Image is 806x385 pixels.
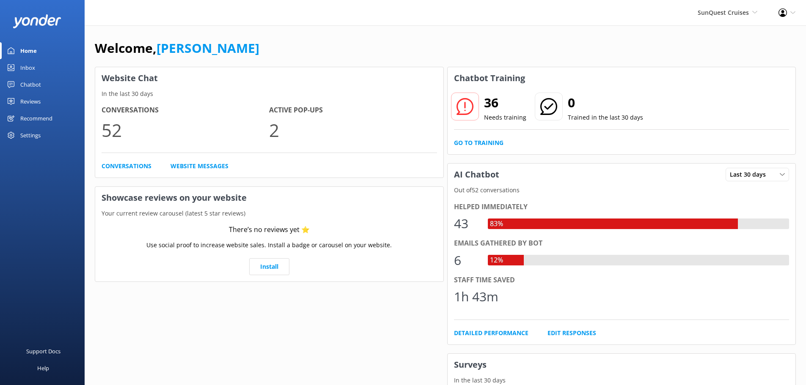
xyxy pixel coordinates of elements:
[454,213,479,234] div: 43
[95,209,443,218] p: Your current review carousel (latest 5 star reviews)
[547,328,596,338] a: Edit Responses
[448,67,531,89] h3: Chatbot Training
[20,42,37,59] div: Home
[698,8,749,16] span: SunQuest Cruises
[484,113,526,122] p: Needs training
[20,59,35,76] div: Inbox
[454,275,789,286] div: Staff time saved
[454,202,789,213] div: Helped immediately
[568,113,643,122] p: Trained in the last 30 days
[37,360,49,377] div: Help
[484,93,526,113] h2: 36
[448,186,796,195] p: Out of 52 conversations
[488,255,505,266] div: 12%
[95,38,259,58] h1: Welcome,
[102,116,269,144] p: 52
[229,224,310,235] div: There’s no reviews yet ⭐
[102,161,151,171] a: Conversations
[146,240,392,250] p: Use social proof to increase website sales. Install a badge or carousel on your website.
[20,93,41,110] div: Reviews
[454,238,789,249] div: Emails gathered by bot
[488,218,505,229] div: 83%
[26,343,61,360] div: Support Docs
[157,39,259,57] a: [PERSON_NAME]
[454,138,503,147] a: Go to Training
[20,76,41,93] div: Chatbot
[95,67,443,89] h3: Website Chat
[448,164,506,186] h3: AI Chatbot
[269,105,437,116] h4: Active Pop-ups
[249,258,289,275] a: Install
[448,376,796,385] p: In the last 30 days
[95,89,443,98] p: In the last 30 days
[730,170,771,179] span: Last 30 days
[454,250,479,270] div: 6
[95,187,443,209] h3: Showcase reviews on your website
[454,328,528,338] a: Detailed Performance
[448,354,796,376] h3: Surveys
[20,110,52,127] div: Recommend
[102,105,269,116] h4: Conversations
[568,93,643,113] h2: 0
[454,287,498,307] div: 1h 43m
[20,127,41,144] div: Settings
[269,116,437,144] p: 2
[171,161,228,171] a: Website Messages
[13,14,61,28] img: yonder-white-logo.png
